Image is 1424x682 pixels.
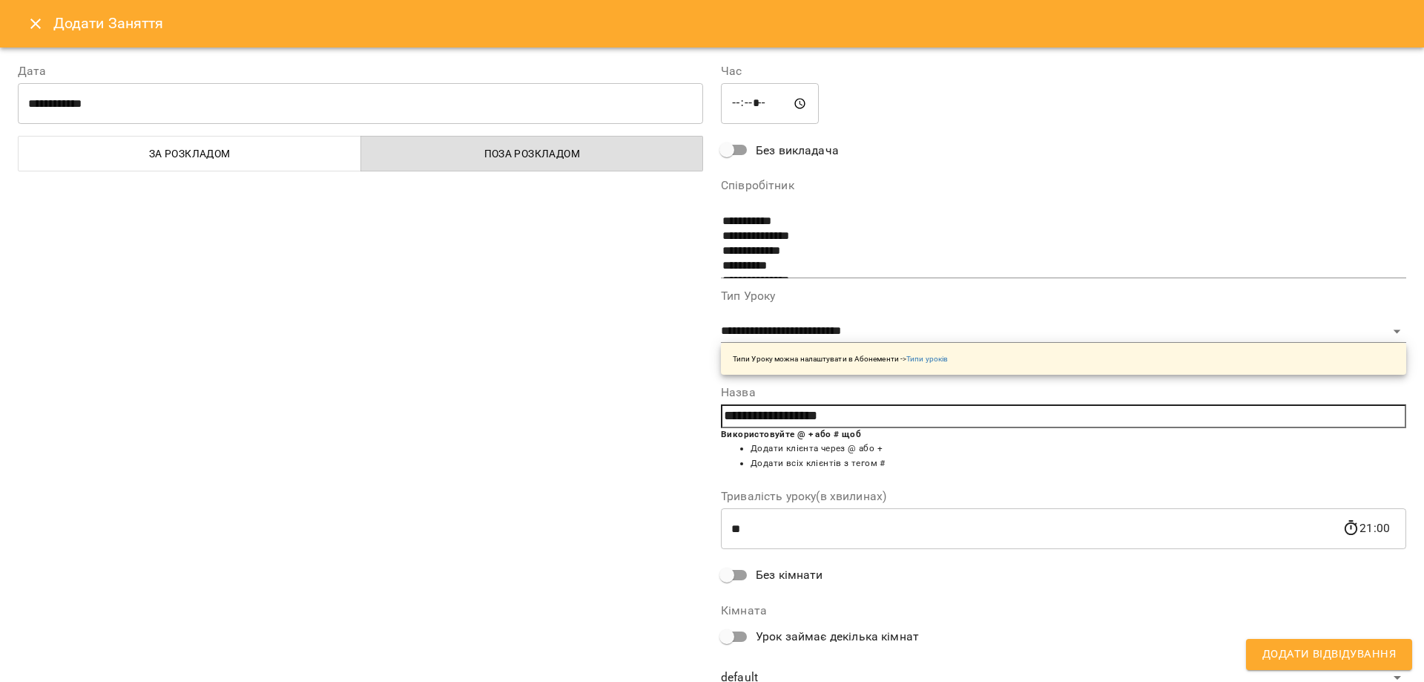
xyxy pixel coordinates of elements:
li: Додати клієнта через @ або + [751,442,1406,456]
span: Поза розкладом [370,145,695,163]
label: Співробітник [721,180,1406,191]
p: Типи Уроку можна налаштувати в Абонементи -> [733,353,948,364]
button: Поза розкладом [360,136,704,171]
label: Час [721,65,1406,77]
button: Додати Відвідування [1246,639,1412,670]
span: Без кімнати [756,566,823,584]
label: Дата [18,65,703,77]
button: Close [18,6,53,42]
a: Типи уроків [906,355,948,363]
li: Додати всіх клієнтів з тегом # [751,456,1406,471]
span: Без викладача [756,142,839,160]
label: Кімната [721,605,1406,617]
span: Додати Відвідування [1262,645,1396,664]
button: За розкладом [18,136,361,171]
span: Урок займає декілька кімнат [756,628,919,646]
span: За розкладом [27,145,352,163]
h6: Додати Заняття [53,12,1406,35]
label: Тип Уроку [721,290,1406,302]
label: Тривалість уроку(в хвилинах) [721,491,1406,502]
b: Використовуйте @ + або # щоб [721,429,861,439]
label: Назва [721,387,1406,399]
